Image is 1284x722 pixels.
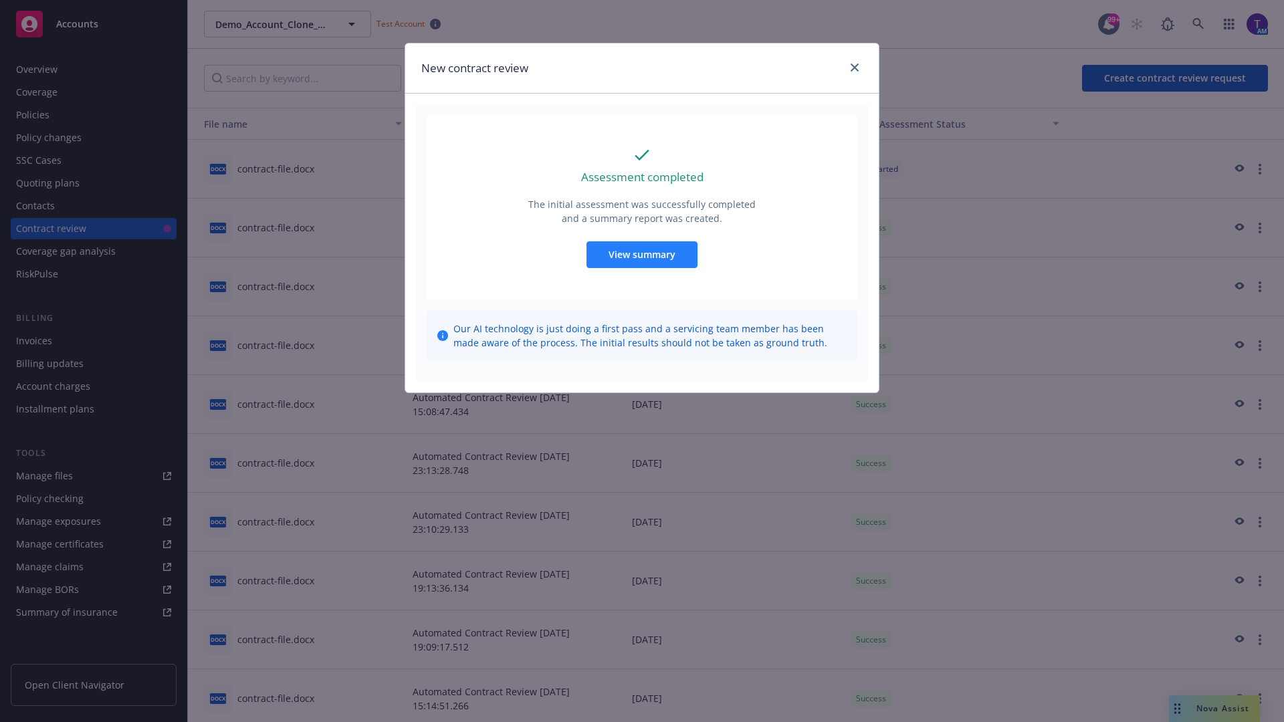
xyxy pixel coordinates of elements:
p: Assessment completed [581,168,704,186]
button: View summary [586,241,698,268]
h1: New contract review [421,59,528,77]
p: The initial assessment was successfully completed and a summary report was created. [527,197,757,225]
span: View summary [609,248,675,261]
a: close [847,59,863,76]
span: Our AI technology is just doing a first pass and a servicing team member has been made aware of t... [453,322,847,350]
